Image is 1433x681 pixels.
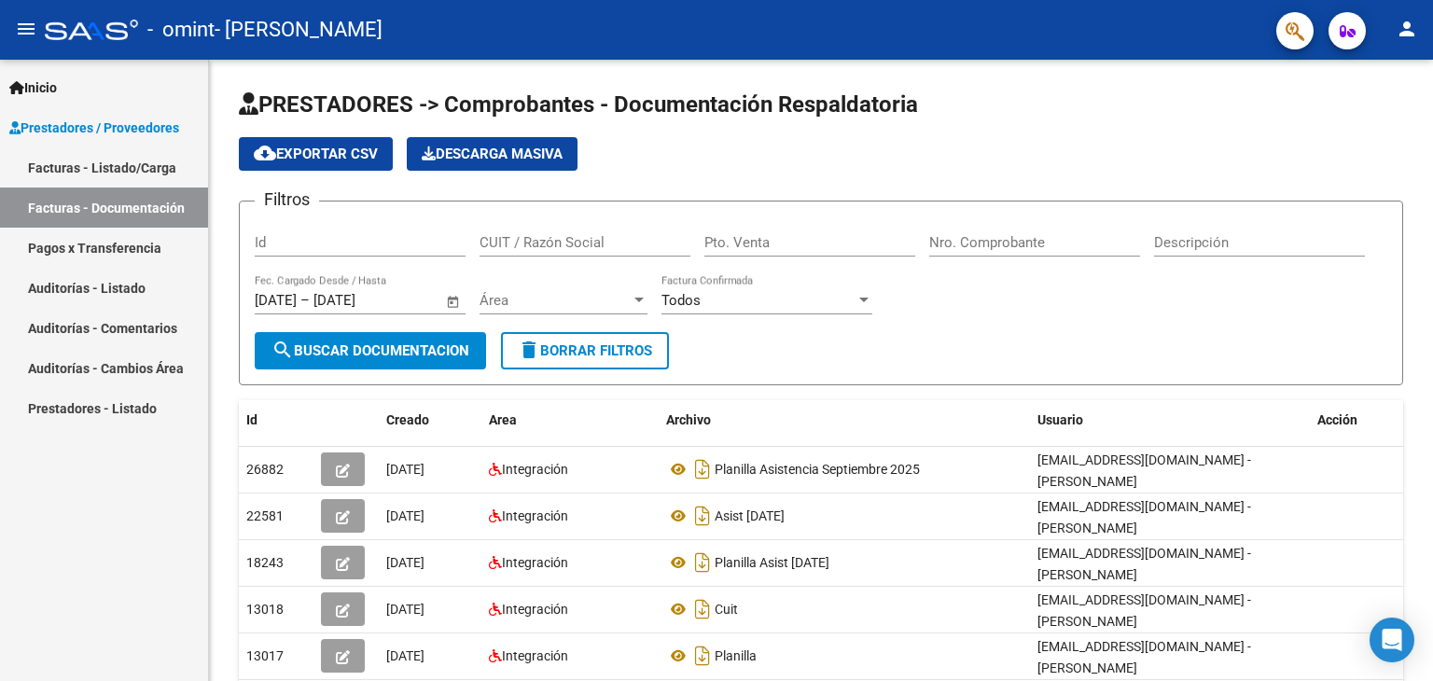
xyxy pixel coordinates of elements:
span: Creado [386,412,429,427]
span: Acción [1317,412,1357,427]
span: Integración [502,602,568,617]
datatable-header-cell: Usuario [1030,400,1310,440]
datatable-header-cell: Acción [1310,400,1403,440]
button: Exportar CSV [239,137,393,171]
datatable-header-cell: Area [481,400,659,440]
span: Integración [502,648,568,663]
span: [DATE] [386,462,424,477]
span: 13017 [246,648,284,663]
span: Integración [502,555,568,570]
span: Integración [502,462,568,477]
span: Borrar Filtros [518,342,652,359]
button: Borrar Filtros [501,332,669,369]
span: Exportar CSV [254,146,378,162]
span: Inicio [9,77,57,98]
span: Prestadores / Proveedores [9,118,179,138]
span: [EMAIL_ADDRESS][DOMAIN_NAME] - [PERSON_NAME] [1037,452,1251,489]
span: [DATE] [386,555,424,570]
span: [EMAIL_ADDRESS][DOMAIN_NAME] - [PERSON_NAME] [1037,592,1251,629]
span: 18243 [246,555,284,570]
span: [EMAIL_ADDRESS][DOMAIN_NAME] - [PERSON_NAME] [1037,639,1251,675]
span: Cuit [715,602,738,617]
button: Buscar Documentacion [255,332,486,369]
datatable-header-cell: Creado [379,400,481,440]
span: Archivo [666,412,711,427]
i: Descargar documento [690,454,715,484]
span: Planilla Asistencia Septiembre 2025 [715,462,920,477]
span: [DATE] [386,508,424,523]
app-download-masive: Descarga masiva de comprobantes (adjuntos) [407,137,577,171]
button: Open calendar [443,291,465,313]
input: Fecha inicio [255,292,297,309]
span: 26882 [246,462,284,477]
span: Asist [DATE] [715,508,785,523]
datatable-header-cell: Id [239,400,313,440]
i: Descargar documento [690,548,715,577]
i: Descargar documento [690,501,715,531]
mat-icon: delete [518,339,540,361]
span: Área [480,292,631,309]
span: [EMAIL_ADDRESS][DOMAIN_NAME] - [PERSON_NAME] [1037,546,1251,582]
span: Planilla Asist [DATE] [715,555,829,570]
span: – [300,292,310,309]
span: Todos [661,292,701,309]
h3: Filtros [255,187,319,213]
div: Open Intercom Messenger [1370,618,1414,662]
datatable-header-cell: Archivo [659,400,1030,440]
span: Area [489,412,517,427]
span: Planilla [715,648,757,663]
span: [EMAIL_ADDRESS][DOMAIN_NAME] - [PERSON_NAME] [1037,499,1251,535]
span: Descarga Masiva [422,146,563,162]
span: Integración [502,508,568,523]
mat-icon: search [271,339,294,361]
span: Id [246,412,257,427]
button: Descarga Masiva [407,137,577,171]
span: 13018 [246,602,284,617]
span: - omint [147,9,215,50]
span: [DATE] [386,602,424,617]
span: [DATE] [386,648,424,663]
mat-icon: cloud_download [254,142,276,164]
span: PRESTADORES -> Comprobantes - Documentación Respaldatoria [239,91,918,118]
span: 22581 [246,508,284,523]
span: Usuario [1037,412,1083,427]
input: Fecha fin [313,292,404,309]
mat-icon: person [1396,18,1418,40]
i: Descargar documento [690,594,715,624]
i: Descargar documento [690,641,715,671]
span: Buscar Documentacion [271,342,469,359]
span: - [PERSON_NAME] [215,9,383,50]
mat-icon: menu [15,18,37,40]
